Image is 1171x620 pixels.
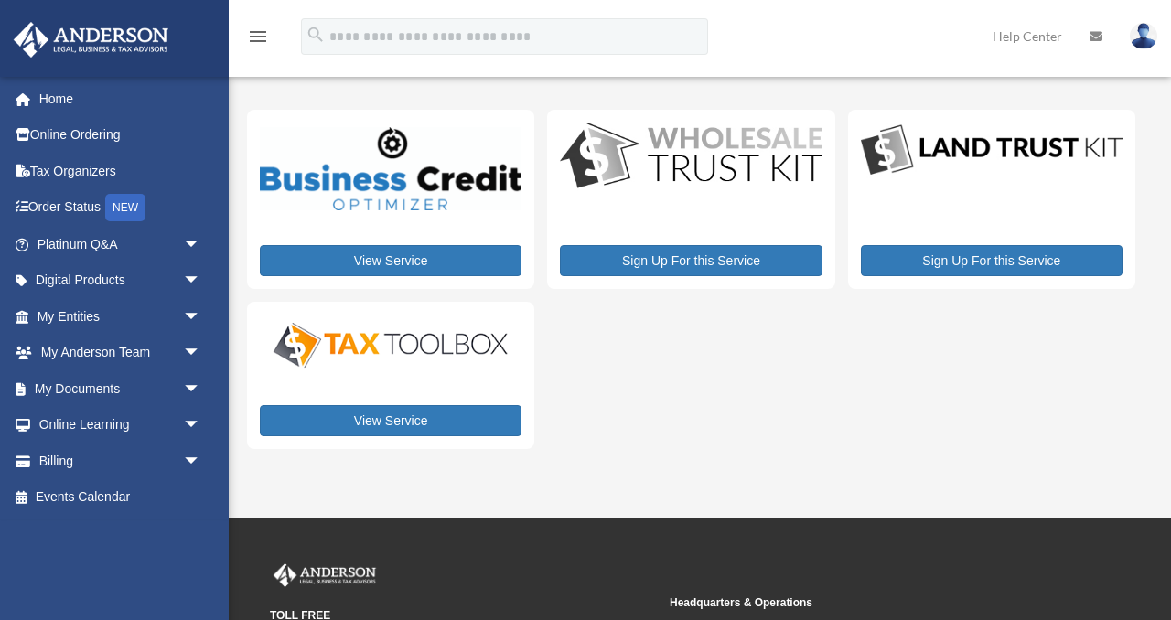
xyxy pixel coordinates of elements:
[13,262,220,299] a: Digital Productsarrow_drop_down
[260,245,521,276] a: View Service
[270,563,380,587] img: Anderson Advisors Platinum Portal
[260,405,521,436] a: View Service
[247,26,269,48] i: menu
[13,443,229,479] a: Billingarrow_drop_down
[8,22,174,58] img: Anderson Advisors Platinum Portal
[183,370,220,408] span: arrow_drop_down
[105,194,145,221] div: NEW
[13,407,229,444] a: Online Learningarrow_drop_down
[306,25,326,45] i: search
[13,370,229,407] a: My Documentsarrow_drop_down
[13,298,229,335] a: My Entitiesarrow_drop_down
[560,245,822,276] a: Sign Up For this Service
[13,335,229,371] a: My Anderson Teamarrow_drop_down
[183,226,220,263] span: arrow_drop_down
[861,245,1123,276] a: Sign Up For this Service
[183,262,220,300] span: arrow_drop_down
[183,443,220,480] span: arrow_drop_down
[13,153,229,189] a: Tax Organizers
[247,32,269,48] a: menu
[13,189,229,227] a: Order StatusNEW
[183,298,220,336] span: arrow_drop_down
[13,226,229,262] a: Platinum Q&Aarrow_drop_down
[183,407,220,444] span: arrow_drop_down
[1130,23,1157,49] img: User Pic
[13,479,229,516] a: Events Calendar
[13,117,229,154] a: Online Ordering
[560,123,822,192] img: WS-Trust-Kit-lgo-1.jpg
[183,335,220,372] span: arrow_drop_down
[861,123,1123,178] img: LandTrust_lgo-1.jpg
[670,593,1057,613] small: Headquarters & Operations
[13,80,229,117] a: Home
